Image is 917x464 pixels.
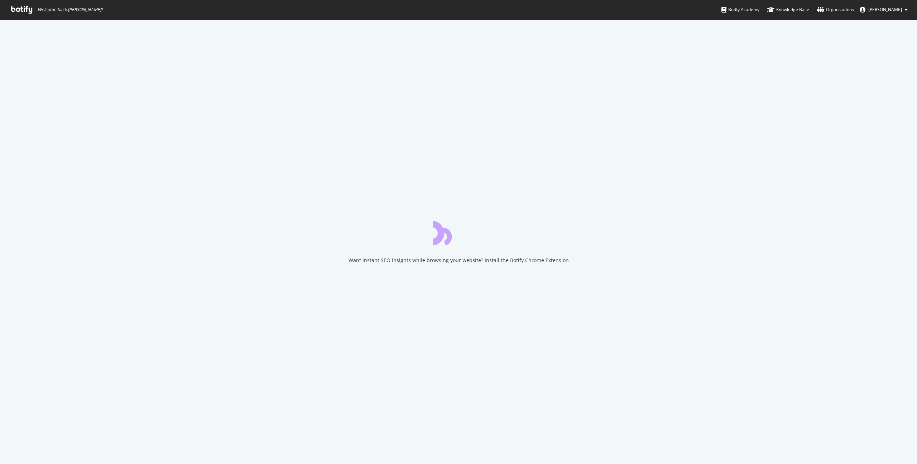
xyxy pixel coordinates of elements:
[817,6,854,13] div: Organizations
[767,6,809,13] div: Knowledge Base
[433,219,484,245] div: animation
[868,6,902,13] span: Hang Yin
[721,6,759,13] div: Botify Academy
[38,7,102,13] span: Welcome back, [PERSON_NAME] !
[854,4,913,15] button: [PERSON_NAME]
[349,257,569,264] div: Want instant SEO insights while browsing your website? Install the Botify Chrome Extension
